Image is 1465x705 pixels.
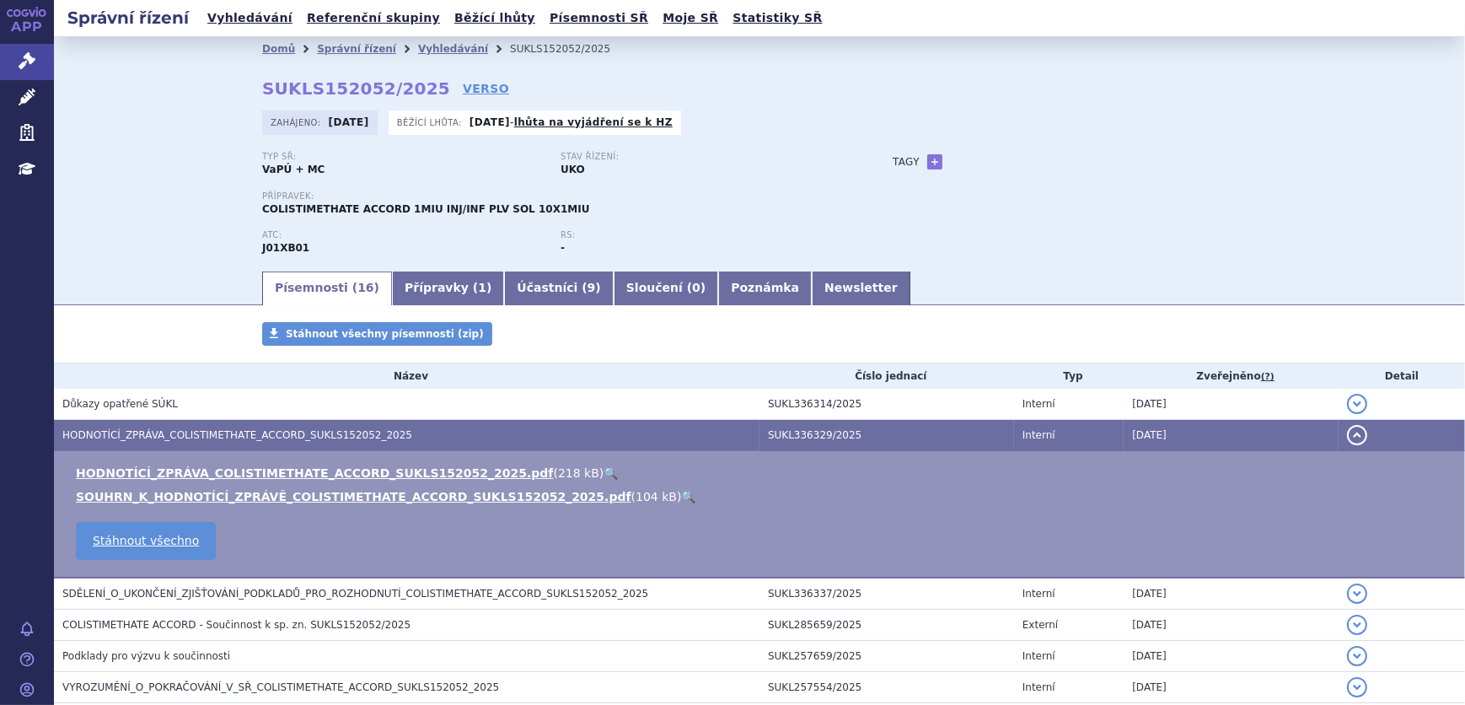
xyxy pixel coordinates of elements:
a: Vyhledávání [202,7,298,30]
th: Číslo jednací [759,363,1014,389]
span: COLISTIMETHATE ACCORD - Součinnost k sp. zn. SUKLS152052/2025 [62,619,411,631]
td: SUKL336314/2025 [759,389,1014,420]
span: Zahájeno: [271,116,324,129]
abbr: (?) [1261,371,1274,383]
a: Moje SŘ [657,7,723,30]
td: [DATE] [1124,389,1339,420]
a: 🔍 [604,466,618,480]
span: 218 kB [558,466,599,480]
span: 16 [357,281,373,294]
span: VYROZUMĚNÍ_O_POKRAČOVÁNÍ_V_SŘ_COLISTIMETHATE_ACCORD_SUKLS152052_2025 [62,681,499,693]
a: Vyhledávání [418,43,488,55]
a: Přípravky (1) [392,272,504,305]
th: Typ [1014,363,1124,389]
a: Písemnosti SŘ [545,7,653,30]
td: [DATE] [1124,610,1339,641]
p: Přípravek: [262,191,859,202]
span: Interní [1022,429,1055,441]
td: SUKL336329/2025 [759,420,1014,451]
span: Důkazy opatřené SÚKL [62,398,178,410]
a: Newsletter [812,272,910,305]
span: Běžící lhůta: [397,116,465,129]
strong: - [561,242,565,254]
span: Interní [1022,398,1055,410]
a: Běžící lhůty [449,7,540,30]
a: Účastníci (9) [504,272,613,305]
strong: UKO [561,164,585,175]
button: detail [1347,425,1367,445]
td: SUKL257659/2025 [759,641,1014,672]
span: 9 [588,281,596,294]
a: 🔍 [681,490,695,503]
a: Poznámka [718,272,812,305]
p: Typ SŘ: [262,152,544,162]
span: HODNOTÍCÍ_ZPRÁVA_COLISTIMETHATE_ACCORD_SUKLS152052_2025 [62,429,412,441]
button: detail [1347,615,1367,635]
span: Interní [1022,588,1055,600]
span: 1 [478,281,486,294]
th: Zveřejněno [1124,363,1339,389]
a: HODNOTÍCÍ_ZPRÁVA_COLISTIMETHATE_ACCORD_SUKLS152052_2025.pdf [76,466,554,480]
p: Stav řízení: [561,152,842,162]
li: ( ) [76,488,1448,505]
td: [DATE] [1124,641,1339,672]
a: Stáhnout všechno [76,522,216,560]
span: Podklady pro výzvu k součinnosti [62,650,230,662]
span: Interní [1022,650,1055,662]
button: detail [1347,646,1367,666]
th: Detail [1339,363,1465,389]
span: 0 [692,281,700,294]
a: Referenční skupiny [302,7,445,30]
a: Písemnosti (16) [262,272,392,305]
a: + [927,154,942,170]
a: Statistiky SŘ [727,7,827,30]
span: Externí [1022,619,1058,631]
span: 104 kB [636,490,677,503]
span: COLISTIMETHATE ACCORD 1MIU INJ/INF PLV SOL 10X1MIU [262,203,589,215]
span: Stáhnout všechny písemnosti (zip) [286,328,484,340]
a: SOUHRN_K_HODNOTÍCÍ_ZPRÁVĚ_COLISTIMETHATE_ACCORD_SUKLS152052_2025.pdf [76,490,631,503]
a: Stáhnout všechny písemnosti (zip) [262,322,492,346]
li: ( ) [76,465,1448,482]
td: SUKL336337/2025 [759,578,1014,610]
a: Správní řízení [317,43,396,55]
strong: KOLISTIN [262,242,309,254]
strong: SUKLS152052/2025 [262,78,450,99]
a: Domů [262,43,295,55]
p: ATC: [262,230,544,240]
strong: [DATE] [329,116,369,128]
h3: Tagy [893,152,920,172]
th: Název [54,363,759,389]
strong: VaPÚ + MC [262,164,325,175]
a: lhůta na vyjádření se k HZ [514,116,673,128]
button: detail [1347,394,1367,414]
button: detail [1347,584,1367,604]
p: - [470,116,673,129]
li: SUKLS152052/2025 [510,36,632,62]
a: VERSO [463,80,509,97]
td: SUKL257554/2025 [759,672,1014,703]
h2: Správní řízení [54,6,202,30]
button: detail [1347,677,1367,697]
a: Sloučení (0) [614,272,718,305]
td: [DATE] [1124,420,1339,451]
p: RS: [561,230,842,240]
td: SUKL285659/2025 [759,610,1014,641]
td: [DATE] [1124,672,1339,703]
span: SDĚLENÍ_O_UKONČENÍ_ZJIŠŤOVÁNÍ_PODKLADŮ_PRO_ROZHODNUTÍ_COLISTIMETHATE_ACCORD_SUKLS152052_2025 [62,588,648,600]
strong: [DATE] [470,116,510,128]
span: Interní [1022,681,1055,693]
td: [DATE] [1124,578,1339,610]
